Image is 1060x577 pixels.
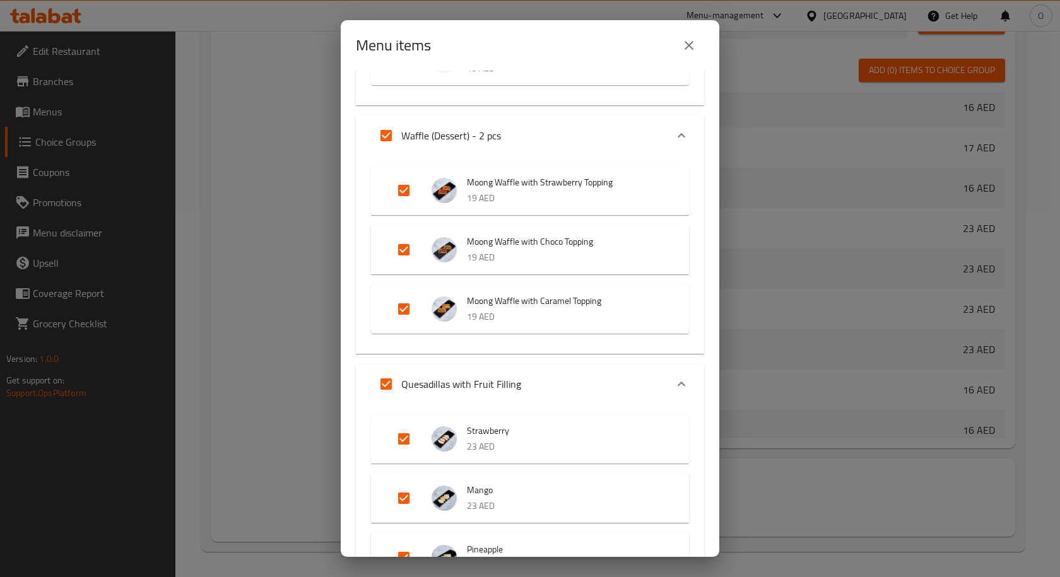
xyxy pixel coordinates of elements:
span: Pineapple [467,542,664,557]
span: Moong Waffle with Strawberry Topping [467,175,664,190]
p: 23 AED [467,439,664,455]
div: Expand [356,364,704,404]
img: Moong Waffle with Choco Topping [432,237,457,262]
p: Quesadillas with Fruit Filling [401,376,521,392]
p: 19 AED [467,190,664,206]
img: Strawberry [432,426,457,452]
img: Mango [432,486,457,511]
p: Waffle (Dessert) - 2 pcs [401,128,501,143]
img: Moong Waffle with Strawberry Topping [432,178,457,203]
span: Mango [467,482,664,498]
button: close [674,30,704,61]
div: Expand [371,414,689,463]
div: Expand [356,115,704,156]
p: 19 AED [467,309,664,325]
div: Expand [371,284,689,334]
div: Expand [371,166,689,215]
p: 19 AED [467,250,664,265]
div: Expand [356,156,704,354]
span: Moong Waffle with Choco Topping [467,234,664,250]
h2: Menu items [356,35,431,55]
div: Expand [371,474,689,523]
img: Moong Waffle with Caramel Topping [432,296,457,322]
span: Strawberry [467,423,664,439]
span: Moong Waffle with Caramel Topping [467,293,664,309]
div: Expand [371,225,689,274]
img: Pineapple [432,545,457,570]
p: 23 AED [467,498,664,514]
